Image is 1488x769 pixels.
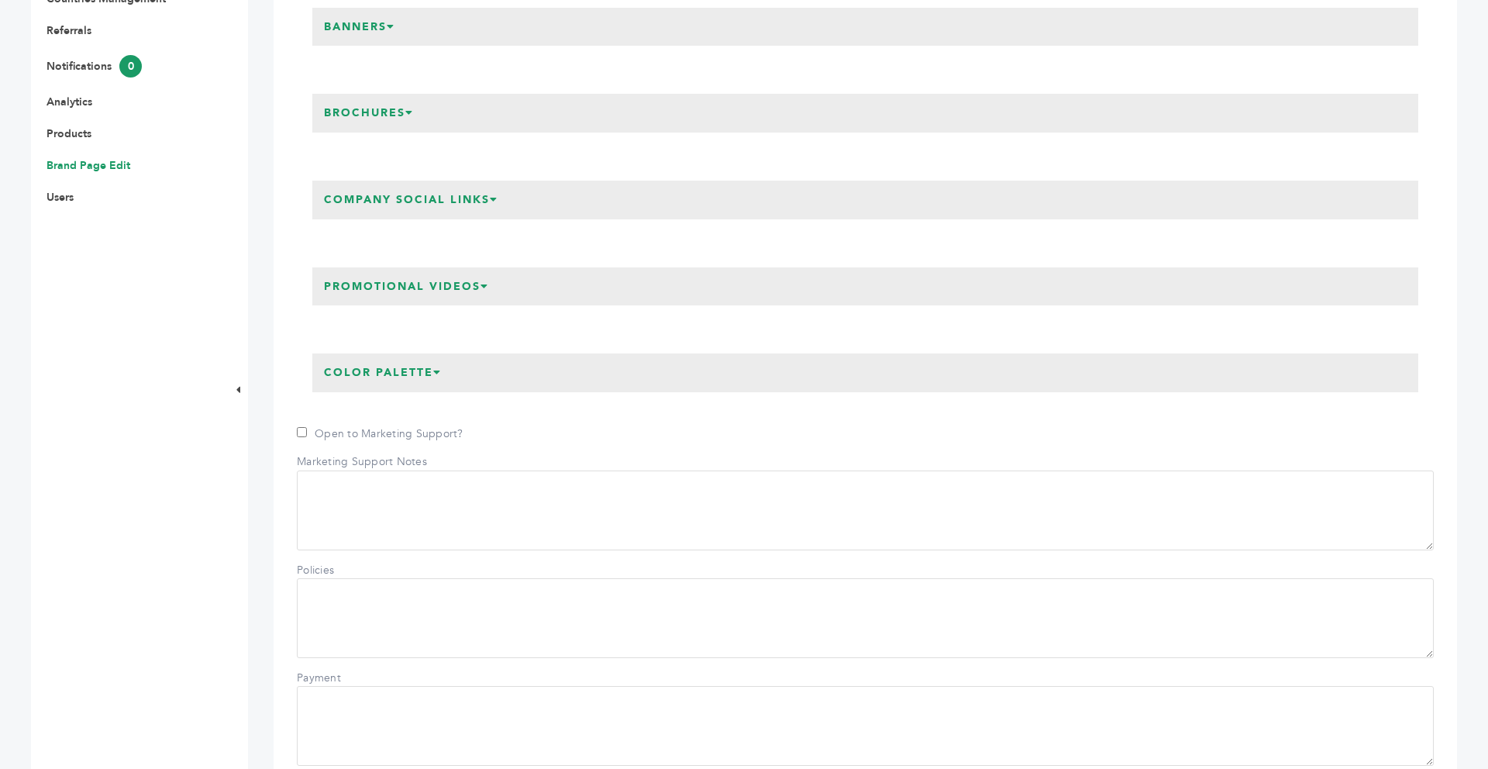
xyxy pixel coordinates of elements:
[297,426,463,442] label: Open to Marketing Support?
[297,454,427,470] label: Marketing Support Notes
[312,94,425,133] h3: Brochures
[46,95,92,109] a: Analytics
[46,59,142,74] a: Notifications0
[46,23,91,38] a: Referrals
[312,8,407,47] h3: Banners
[297,427,307,437] input: Open to Marketing Support?
[119,55,142,78] span: 0
[297,671,405,686] label: Payment
[312,267,501,306] h3: Promotional Videos
[312,181,510,219] h3: Company Social Links
[46,126,91,141] a: Products
[46,190,74,205] a: Users
[46,158,130,173] a: Brand Page Edit
[312,353,453,392] h3: Color Palette
[297,563,405,578] label: Policies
